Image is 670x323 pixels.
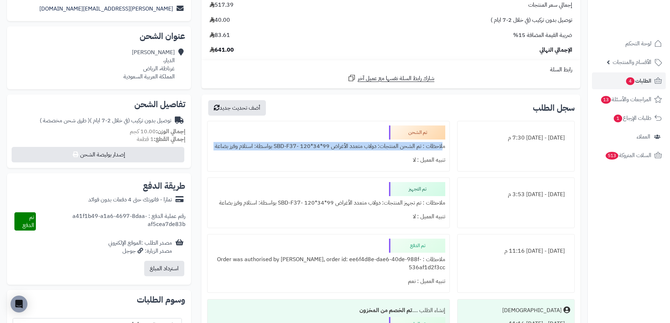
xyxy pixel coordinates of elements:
[210,46,234,54] span: 641.00
[40,116,90,125] span: ( طرق شحن مخصصة )
[637,132,650,142] span: العملاء
[11,296,27,312] div: Open Intercom Messenger
[143,182,185,190] h2: طريقة الدفع
[144,261,184,276] button: استرداد المبلغ
[491,16,572,24] span: توصيل بدون تركيب (في خلال 2-7 ايام )
[625,39,651,49] span: لوحة التحكم
[212,140,445,153] div: ملاحظات : تم الشحن المنتجات: دولاب متعدد الأغراض 99*34*120 -SBD-F37 بواسطة: استلام وفرز بضاعة
[40,117,171,125] div: توصيل بدون تركيب (في خلال 2-7 ايام )
[210,31,230,39] span: 83.61
[12,147,184,162] button: إصدار بوليصة الشحن
[389,182,445,196] div: تم التجهيز
[154,135,185,143] strong: إجمالي القطع:
[462,131,570,145] div: [DATE] - [DATE] 7:30 م
[137,135,185,143] small: 1 قطعة
[88,196,172,204] div: تمارا - فاتورتك حتى 4 دفعات بدون فوائد
[210,16,230,24] span: 40.00
[13,100,185,109] h2: تفاصيل الشحن
[592,35,666,52] a: لوحة التحكم
[513,31,572,39] span: ضريبة القيمة المضافة 15%
[123,49,175,80] div: [PERSON_NAME] الديار، غرناطة، الرياض المملكة العربية السعودية
[600,95,651,104] span: المراجعات والأسئلة
[212,153,445,167] div: تنبيه العميل : لا
[533,104,575,112] h3: سجل الطلب
[592,72,666,89] a: الطلبات4
[625,76,651,86] span: الطلبات
[108,247,172,255] div: مصدر الزيارة: جوجل
[389,239,445,253] div: تم الدفع
[358,75,434,83] span: شارك رابط السلة نفسها مع عميل آخر
[13,296,185,304] h2: وسوم الطلبات
[462,188,570,201] div: [DATE] - [DATE] 3:53 م
[347,74,434,83] a: شارك رابط السلة نفسها مع عميل آخر
[613,113,651,123] span: طلبات الإرجاع
[359,306,412,315] b: تم الخصم من المخزون
[614,115,622,122] span: 1
[212,304,445,317] div: إنشاء الطلب ....
[626,77,634,85] span: 4
[212,210,445,224] div: تنبيه العميل : لا
[208,100,266,116] button: أضف تحديث جديد
[592,91,666,108] a: المراجعات والأسئلة13
[622,19,663,34] img: logo-2.png
[130,127,185,136] small: 10.00 كجم
[613,57,651,67] span: الأقسام والمنتجات
[204,66,578,74] div: رابط السلة
[601,96,611,104] span: 13
[23,213,34,230] span: تم الدفع
[389,125,445,140] div: تم الشحن
[605,150,651,160] span: السلات المتروكة
[606,152,618,160] span: 513
[156,127,185,136] strong: إجمالي الوزن:
[592,147,666,164] a: السلات المتروكة513
[210,1,234,9] span: 517.39
[592,110,666,127] a: طلبات الإرجاع1
[592,128,666,145] a: العملاء
[502,306,562,315] div: [DEMOGRAPHIC_DATA]
[39,5,173,13] a: [PERSON_NAME][EMAIL_ADDRESS][DOMAIN_NAME]
[212,196,445,210] div: ملاحظات : تم تجهيز المنتجات: دولاب متعدد الأغراض 99*34*120 -SBD-F37 بواسطة: استلام وفرز بضاعة
[212,274,445,288] div: تنبيه العميل : نعم
[540,46,572,54] span: الإجمالي النهائي
[108,239,172,255] div: مصدر الطلب :الموقع الإلكتروني
[462,244,570,258] div: [DATE] - [DATE] 11:16 م
[212,253,445,274] div: ملاحظات : Order was authorised by [PERSON_NAME], order id: ee6f4d8e-dae6-40de-988f-536af1d2f3cc
[13,32,185,40] h2: عنوان الشحن
[36,212,186,231] div: رقم عملية الدفع : a41f1b49-a1a6-4697-8daa-af5cea7de83b
[528,1,572,9] span: إجمالي سعر المنتجات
